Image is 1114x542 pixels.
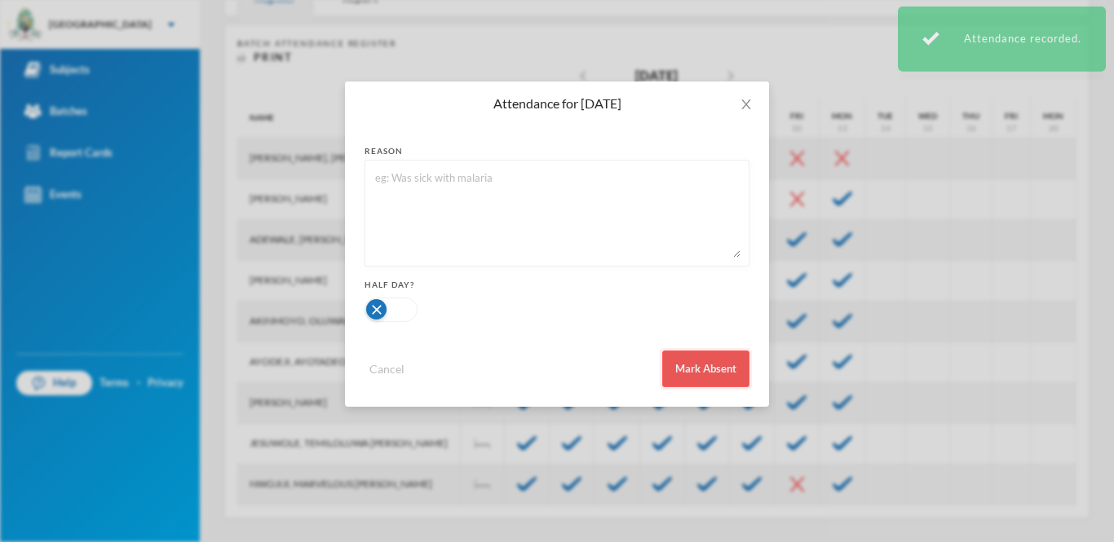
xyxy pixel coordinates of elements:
[723,82,769,127] button: Close
[365,145,749,157] div: reason
[898,7,1106,72] div: Attendance recorded.
[365,279,749,291] div: Half Day?
[365,95,749,112] div: Attendance for [DATE]
[662,350,749,387] button: Mark Absent
[365,359,409,378] button: Cancel
[740,98,753,111] i: icon: close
